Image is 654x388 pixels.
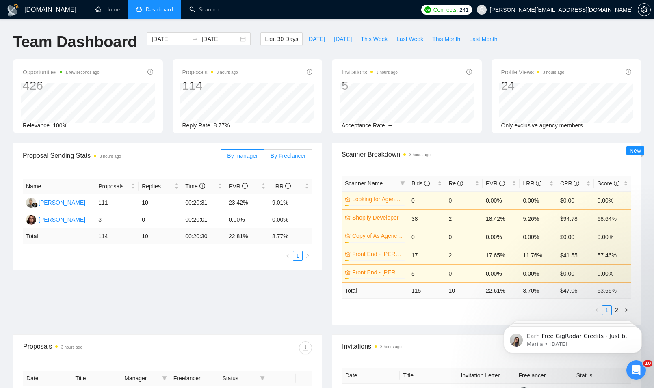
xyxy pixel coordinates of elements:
span: PVR [486,180,505,187]
span: Re [448,180,463,187]
td: 00:20:01 [182,211,225,228]
span: setting [638,6,650,13]
li: 1 [293,251,303,261]
li: Next Page [303,251,312,261]
span: New [630,147,641,154]
button: download [299,341,312,354]
td: 11.76% [520,246,557,264]
span: This Month [432,34,460,43]
td: 0 [445,264,483,282]
td: 23.42% [225,194,269,211]
th: Date [342,368,400,384]
td: 0 [445,191,483,209]
button: right [303,251,312,261]
span: Invitations [342,341,631,351]
button: left [283,251,293,261]
a: searchScanner [189,6,219,13]
td: 5 [408,264,446,282]
span: filter [398,177,407,190]
span: user [479,7,485,13]
td: 8.70 % [520,282,557,298]
img: logo [6,4,19,17]
td: $0.00 [557,228,594,246]
a: 1 [293,251,302,260]
time: a few seconds ago [65,70,99,75]
td: 22.61 % [483,282,520,298]
span: LRR [272,183,291,190]
td: $94.78 [557,209,594,228]
span: Only exclusive agency members [501,122,583,129]
button: left [592,305,602,315]
button: Last 30 Days [260,32,303,45]
time: 3 hours ago [100,154,121,159]
li: Next Page [622,305,631,315]
th: Freelancer [515,368,573,384]
input: End date [201,34,238,43]
span: info-circle [307,69,312,75]
td: 111 [95,194,139,211]
h1: Team Dashboard [13,32,137,52]
span: Dashboard [146,6,173,13]
td: 3 [95,211,139,228]
button: [DATE] [303,32,329,45]
span: Connects: [433,5,458,14]
span: Scanner Breakdown [342,149,631,160]
time: 3 hours ago [380,345,402,349]
td: 0 [445,228,483,246]
span: filter [258,372,266,384]
div: Proposals [23,341,168,354]
span: info-circle [424,181,430,186]
li: 1 [602,305,612,315]
span: swap-right [192,36,198,42]
span: filter [400,181,405,186]
span: [DATE] [307,34,325,43]
span: right [305,253,310,258]
div: 426 [23,78,100,93]
span: info-circle [457,181,463,186]
td: 115 [408,282,446,298]
td: 0.00% [225,211,269,228]
a: LL[PERSON_NAME] [26,216,85,222]
th: Status [573,368,631,384]
span: Proposal Sending Stats [23,151,221,161]
div: [PERSON_NAME] [39,198,85,207]
img: LL [26,215,36,225]
td: 68.64% [594,209,631,228]
div: 114 [182,78,238,93]
th: Invitation Letter [457,368,515,384]
th: Date [23,371,72,386]
span: filter [260,376,265,381]
td: 22.81 % [225,228,269,244]
td: $0.00 [557,264,594,282]
td: 17 [408,246,446,264]
span: download [299,345,312,351]
button: [DATE] [329,32,356,45]
td: 10 [139,228,182,244]
td: 00:20:31 [182,194,225,211]
td: 00:20:30 [182,228,225,244]
span: Score [597,180,619,187]
td: 0.00% [483,228,520,246]
td: 5.26% [520,209,557,228]
span: LRR [523,180,541,187]
td: 63.66 % [594,282,631,298]
td: $41.55 [557,246,594,264]
th: Proposals [95,179,139,194]
div: [PERSON_NAME] [39,215,85,224]
span: -- [388,122,392,129]
img: DH [26,198,36,208]
span: Acceptance Rate [342,122,385,129]
span: crown [345,233,351,239]
td: 0.00% [520,264,557,282]
span: Invitations [342,67,398,77]
span: Last Week [396,34,423,43]
span: Profile Views [501,67,565,77]
span: Relevance [23,122,50,129]
span: Status [222,374,257,383]
td: 0.00% [520,228,557,246]
td: 0 [139,211,182,228]
span: info-circle [147,69,153,75]
span: PVR [229,183,248,190]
